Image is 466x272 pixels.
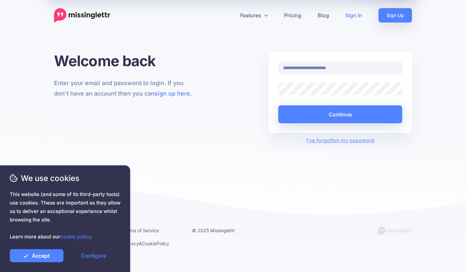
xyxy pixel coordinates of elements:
a: Features [232,8,276,23]
a: Blog [309,8,337,23]
h1: Welcome back [54,52,198,70]
a: sign up here [155,90,190,97]
p: Enter your email and password to login. If you don't have an account then you can . [54,78,198,99]
a: Accept [10,249,63,262]
a: Privacy [123,241,139,246]
a: Configure [67,249,120,262]
a: Terms of Service [123,228,159,233]
a: Cookie [142,241,157,246]
a: Sign In [337,8,370,23]
button: Continue [278,105,402,123]
a: Sign Up [378,8,412,23]
span: This website (and some of its third-party tools) use cookies. These are important as they allow u... [10,190,120,241]
a: cookie policy [60,234,91,240]
li: © 2025 Missinglettr [192,226,251,234]
li: & Policy [123,239,182,248]
span: We use cookies [10,173,120,184]
a: Pricing [276,8,309,23]
a: I've forgotten my password [306,137,374,144]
